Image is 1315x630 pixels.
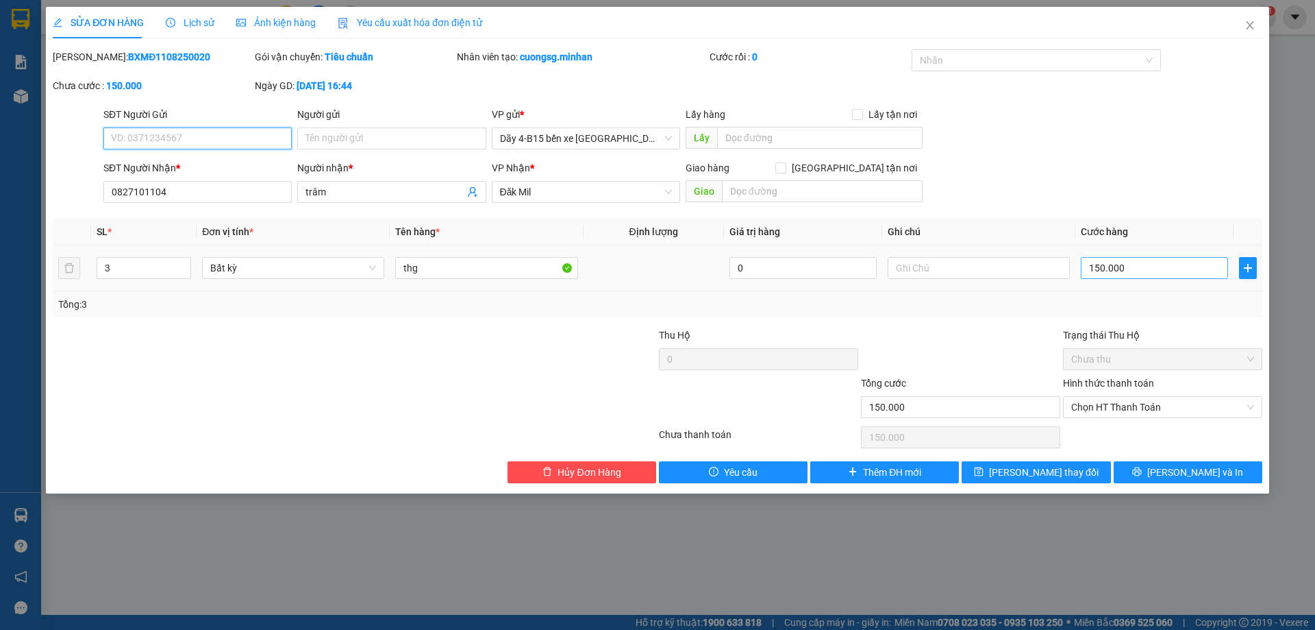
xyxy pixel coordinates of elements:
[179,260,188,268] span: up
[53,78,252,93] div: Chưa cước :
[58,257,80,279] button: delete
[848,467,857,478] span: plus
[166,17,214,28] span: Lịch sử
[95,91,179,162] b: 44 thôn [GEOGRAPHIC_DATA], xã [GEOGRAPHIC_DATA],
[95,92,104,101] span: environment
[395,257,577,279] input: VD: Bàn, Ghế
[297,160,486,175] div: Người nhận
[659,330,690,341] span: Thu Hộ
[492,162,530,173] span: VP Nhận
[974,467,984,478] span: save
[686,180,722,202] span: Giao
[542,467,552,478] span: delete
[1239,257,1257,279] button: plus
[709,467,718,478] span: exclamation-circle
[255,49,454,64] div: Gói vận chuyển:
[1247,403,1255,411] span: close-circle
[202,226,253,237] span: Đơn vị tính
[338,17,482,28] span: Yêu cầu xuất hóa đơn điện tử
[325,51,373,62] b: Tiêu chuẩn
[686,162,729,173] span: Giao hàng
[103,107,292,122] div: SĐT Người Gửi
[457,49,707,64] div: Nhân viên tạo:
[7,7,55,55] img: logo.jpg
[395,226,440,237] span: Tên hàng
[863,465,921,480] span: Thêm ĐH mới
[338,18,349,29] img: icon
[492,107,680,122] div: VP gửi
[1231,7,1269,45] button: Close
[210,258,376,278] span: Bất kỳ
[989,465,1099,480] span: [PERSON_NAME] thay đổi
[236,17,316,28] span: Ảnh kiện hàng
[255,78,454,93] div: Ngày GD:
[106,80,142,91] b: 150.000
[1244,20,1255,31] span: close
[297,107,486,122] div: Người gửi
[53,17,144,28] span: SỬA ĐƠN HÀNG
[97,226,108,237] span: SL
[128,51,210,62] b: BXMĐ1108250020
[175,258,190,268] span: Increase Value
[1081,226,1128,237] span: Cước hàng
[686,109,725,120] span: Lấy hàng
[810,461,959,483] button: plusThêm ĐH mới
[962,461,1110,483] button: save[PERSON_NAME] thay đổi
[1147,465,1243,480] span: [PERSON_NAME] và In
[1240,263,1256,274] span: plus
[686,127,717,149] span: Lấy
[500,128,672,149] span: Dãy 4-B15 bến xe Miền Đông
[722,180,923,202] input: Dọc đường
[657,427,860,451] div: Chưa thanh toán
[1114,461,1262,483] button: printer[PERSON_NAME] và In
[863,107,923,122] span: Lấy tận nơi
[888,257,1070,279] input: Ghi Chú
[659,461,807,483] button: exclamation-circleYêu cầu
[297,80,352,91] b: [DATE] 16:44
[1063,328,1262,343] div: Trạng thái Thu Hộ
[236,18,246,27] span: picture
[1071,349,1254,369] span: Chưa thu
[882,219,1075,245] th: Ghi chú
[520,51,592,62] b: cuongsg.minhan
[508,461,656,483] button: deleteHủy Đơn Hàng
[7,7,199,58] li: Minh An Express
[103,160,292,175] div: SĐT Người Nhận
[175,268,190,278] span: Decrease Value
[7,74,95,119] li: VP Dãy 4-B15 bến xe [GEOGRAPHIC_DATA]
[95,74,182,89] li: VP Đăk Mil
[786,160,923,175] span: [GEOGRAPHIC_DATA] tận nơi
[500,182,672,202] span: Đăk Mil
[629,226,678,237] span: Định lượng
[1071,397,1254,417] span: Chọn HT Thanh Toán
[58,297,508,312] div: Tổng: 3
[467,186,478,197] span: user-add
[752,51,757,62] b: 0
[558,465,621,480] span: Hủy Đơn Hàng
[717,127,923,149] input: Dọc đường
[1132,467,1142,478] span: printer
[166,18,175,27] span: clock-circle
[53,18,62,27] span: edit
[53,49,252,64] div: [PERSON_NAME]:
[861,378,906,389] span: Tổng cước
[724,465,757,480] span: Yêu cầu
[729,226,780,237] span: Giá trị hàng
[710,49,909,64] div: Cước rồi :
[179,269,188,278] span: down
[1063,378,1154,389] label: Hình thức thanh toán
